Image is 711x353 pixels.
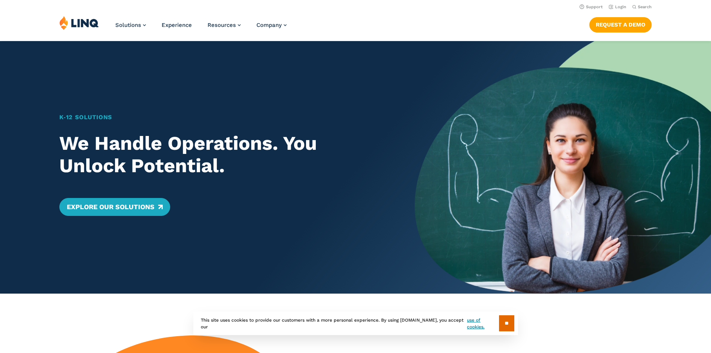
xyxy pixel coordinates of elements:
[193,312,518,335] div: This site uses cookies to provide our customers with a more personal experience. By using [DOMAIN...
[638,4,652,9] span: Search
[208,22,236,28] span: Resources
[589,16,652,32] nav: Button Navigation
[589,17,652,32] a: Request a Demo
[415,41,711,294] img: Home Banner
[467,317,499,330] a: use of cookies.
[256,22,287,28] a: Company
[115,22,141,28] span: Solutions
[59,113,386,122] h1: K‑12 Solutions
[580,4,603,9] a: Support
[162,22,192,28] a: Experience
[115,16,287,40] nav: Primary Navigation
[59,132,386,177] h2: We Handle Operations. You Unlock Potential.
[632,4,652,10] button: Open Search Bar
[256,22,282,28] span: Company
[115,22,146,28] a: Solutions
[59,198,170,216] a: Explore Our Solutions
[208,22,241,28] a: Resources
[59,16,99,30] img: LINQ | K‑12 Software
[609,4,626,9] a: Login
